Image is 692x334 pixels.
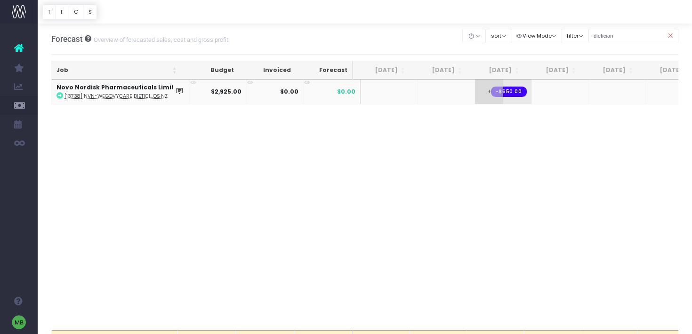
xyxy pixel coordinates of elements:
[51,34,83,44] span: Forecast
[42,5,97,19] div: Vertical button group
[410,61,467,80] th: Jul 25: activate to sort column ascending
[56,83,184,91] strong: Novo Nordisk Pharmaceuticals Limite...
[211,87,241,95] strong: $2,925.00
[562,29,589,43] button: filter
[239,61,296,80] th: Invoiced
[56,5,69,19] button: F
[337,87,355,96] span: $0.00
[12,315,26,329] img: images/default_profile_image.png
[581,61,638,80] th: Oct 25: activate to sort column ascending
[52,61,182,80] th: Job: activate to sort column ascending
[91,34,228,44] small: Overview of forecasted sales, cost and gross profit
[467,61,524,80] th: Aug 25: activate to sort column ascending
[491,87,527,97] span: Streamtime expense: Photography / Motion / Stock – Component Media Ltd
[64,93,168,100] abbr: [13738] NVN-WegovyCare Dietician Videos NZ
[182,61,239,80] th: Budget
[52,80,190,104] td: :
[69,5,84,19] button: C
[485,29,511,43] button: sort
[280,87,298,95] strong: $0.00
[511,29,562,43] button: View Mode
[42,5,56,19] button: T
[296,61,353,80] th: Forecast
[524,61,581,80] th: Sep 25: activate to sort column ascending
[475,80,503,104] span: +
[588,29,679,43] input: Search...
[83,5,97,19] button: S
[353,61,410,80] th: Jun 25: activate to sort column ascending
